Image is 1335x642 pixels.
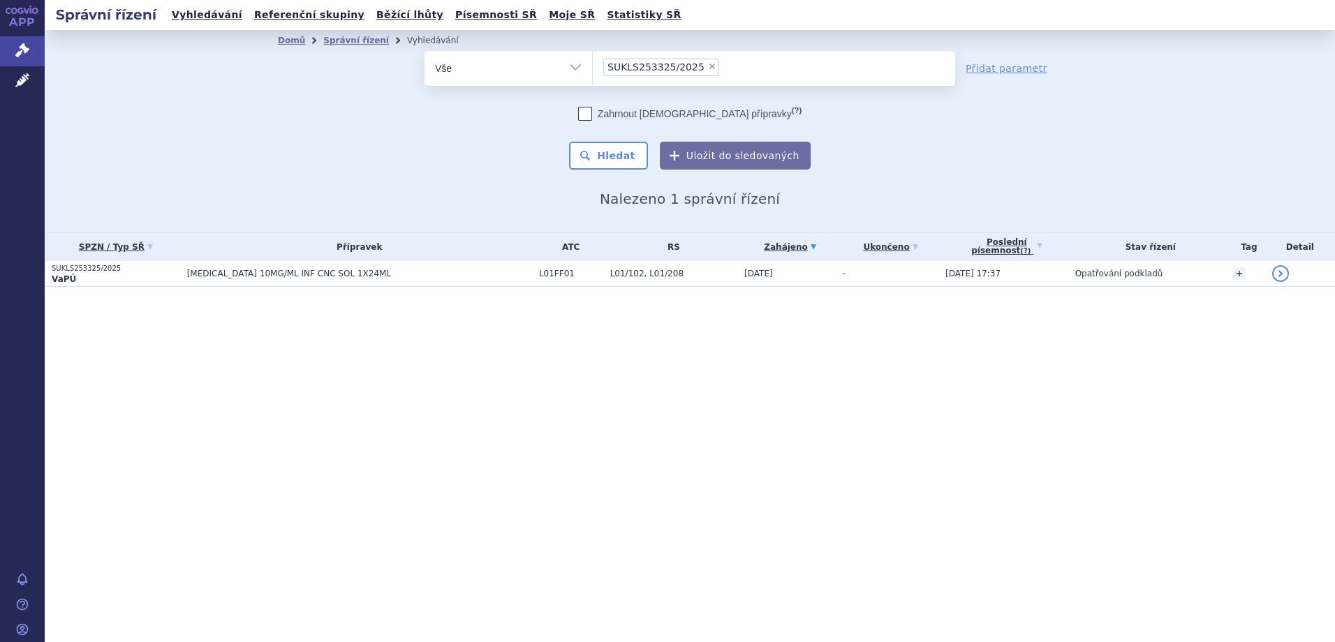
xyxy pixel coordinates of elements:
[180,232,532,261] th: Přípravek
[723,58,731,75] input: SUKLS253325/2025
[323,36,389,45] a: Správní řízení
[1075,269,1163,278] span: Opatřování podkladů
[1068,232,1226,261] th: Stav řízení
[1272,265,1289,282] a: detail
[45,5,168,24] h2: Správní řízení
[532,232,603,261] th: ATC
[545,6,599,24] a: Moje SŘ
[945,232,1068,261] a: Poslednípísemnost(?)
[278,36,305,45] a: Domů
[168,6,246,24] a: Vyhledávání
[945,269,1001,278] span: [DATE] 17:37
[250,6,369,24] a: Referenční skupiny
[52,237,180,257] a: SPZN / Typ SŘ
[372,6,448,24] a: Běžící lhůty
[607,62,705,72] span: SUKLS253325/2025
[451,6,541,24] a: Písemnosti SŘ
[1233,267,1246,280] a: +
[843,269,846,278] span: -
[407,30,477,51] li: Vyhledávání
[578,107,802,121] label: Zahrnout [DEMOGRAPHIC_DATA] přípravky
[52,264,180,274] p: SUKLS253325/2025
[792,106,802,115] abbr: (?)
[603,232,737,261] th: RS
[1020,247,1031,255] abbr: (?)
[539,269,603,278] span: L01FF01
[603,6,685,24] a: Statistiky SŘ
[187,269,532,278] span: [MEDICAL_DATA] 10MG/ML INF CNC SOL 1X24ML
[610,269,737,278] span: L01/102, L01/208
[1265,232,1335,261] th: Detail
[52,274,76,284] strong: VaPÚ
[744,269,773,278] span: [DATE]
[966,61,1047,75] a: Přidat parametr
[744,237,836,257] a: Zahájeno
[569,142,648,170] button: Hledat
[1226,232,1265,261] th: Tag
[708,62,716,70] span: ×
[843,237,938,257] a: Ukončeno
[600,191,780,207] span: Nalezeno 1 správní řízení
[660,142,811,170] button: Uložit do sledovaných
